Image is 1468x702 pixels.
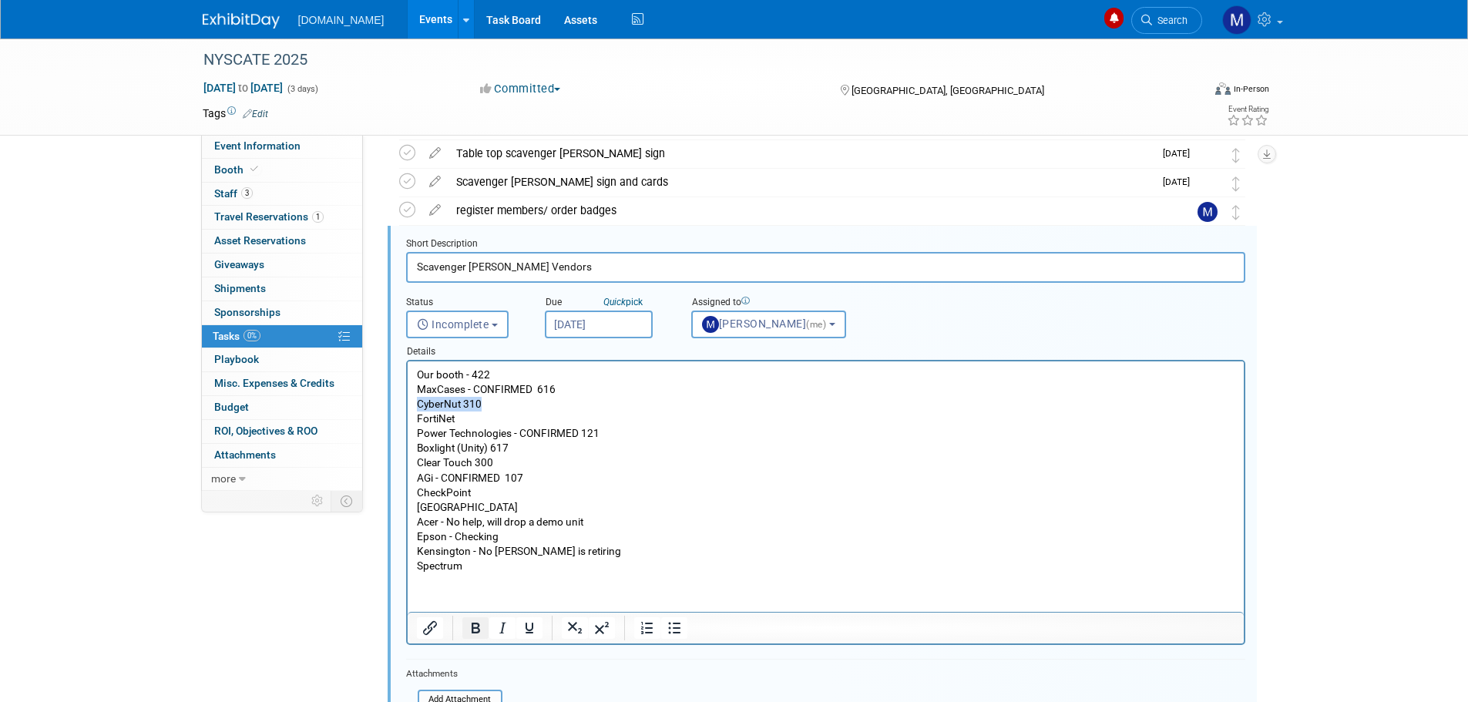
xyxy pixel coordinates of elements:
td: Toggle Event Tabs [331,491,362,511]
a: Attachments [202,444,362,467]
div: Due [545,296,668,311]
div: register members/ order badges [448,197,1167,223]
img: Mark Menzella [1222,5,1251,35]
a: edit [422,175,448,189]
a: edit [422,146,448,160]
a: more [202,468,362,491]
span: [DOMAIN_NAME] [298,14,385,26]
input: Name of task or a short description [406,252,1245,282]
td: Tags [203,106,268,121]
a: Edit [243,109,268,119]
span: 3 [241,187,253,199]
a: Giveaways [202,254,362,277]
span: Incomplete [417,318,489,331]
span: Booth [214,163,261,176]
span: (me) [806,319,826,330]
span: Playbook [214,353,259,365]
i: Move task [1232,176,1240,191]
i: Move task [1232,148,1240,163]
span: Asset Reservations [214,234,306,247]
div: Attachments [406,667,502,680]
span: Giveaways [214,258,264,270]
span: Staff [214,187,253,200]
button: Committed [475,81,566,97]
div: In-Person [1233,83,1269,95]
a: Event Information [202,135,362,158]
a: Playbook [202,348,362,371]
span: [PERSON_NAME] [702,317,829,330]
button: Italic [489,617,516,639]
span: [DATE] [1163,176,1198,187]
div: Short Description [406,237,1245,252]
a: Tasks0% [202,325,362,348]
a: Booth [202,159,362,182]
iframe: Rich Text Area [408,361,1244,612]
td: Personalize Event Tab Strip [304,491,331,511]
span: Travel Reservations [214,210,324,223]
a: Quickpick [600,296,646,308]
span: Search [1152,15,1188,26]
button: Bullet list [661,617,687,639]
i: Quick [603,297,626,307]
span: Attachments [214,448,276,461]
div: Status [406,296,522,311]
div: Scavenger [PERSON_NAME] sign and cards [448,169,1154,195]
img: Mark Menzella [1198,202,1218,222]
a: edit [422,203,448,217]
button: Numbered list [634,617,660,639]
a: Search [1131,7,1202,34]
span: [GEOGRAPHIC_DATA], [GEOGRAPHIC_DATA] [852,85,1044,96]
span: Sponsorships [214,306,280,318]
span: 0% [244,330,260,341]
span: to [236,82,250,94]
img: ExhibitDay [203,13,280,29]
span: Event Information [214,139,301,152]
a: Misc. Expenses & Credits [202,372,362,395]
span: Shipments [214,282,266,294]
div: Event Format [1111,80,1270,103]
span: Misc. Expenses & Credits [214,377,334,389]
button: Incomplete [406,311,509,338]
span: [DATE] [1163,148,1198,159]
div: Assigned to [691,296,884,311]
span: (3 days) [286,84,318,94]
div: Table top scavenger [PERSON_NAME] sign [448,140,1154,166]
div: NYSCATE 2025 [198,46,1179,74]
button: Subscript [562,617,588,639]
div: Event Rating [1227,106,1268,113]
a: Budget [202,396,362,419]
a: Asset Reservations [202,230,362,253]
button: Insert/edit link [417,617,443,639]
i: Move task [1232,205,1240,220]
span: 1 [312,211,324,223]
img: Vasili Karalewich [1198,145,1218,165]
img: Vasili Karalewich [1198,173,1218,193]
a: ROI, Objectives & ROO [202,420,362,443]
a: Travel Reservations1 [202,206,362,229]
input: Due Date [545,311,653,338]
a: Shipments [202,277,362,301]
a: Staff3 [202,183,362,206]
span: ROI, Objectives & ROO [214,425,317,437]
a: Sponsorships [202,301,362,324]
img: Format-Inperson.png [1215,82,1231,95]
button: Bold [462,617,489,639]
span: Tasks [213,330,260,342]
i: Booth reservation complete [250,165,258,173]
span: Budget [214,401,249,413]
span: [DATE] [DATE] [203,81,284,95]
button: [PERSON_NAME](me) [691,311,846,338]
button: Underline [516,617,543,639]
span: more [211,472,236,485]
button: Superscript [589,617,615,639]
div: Details [406,338,1245,360]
